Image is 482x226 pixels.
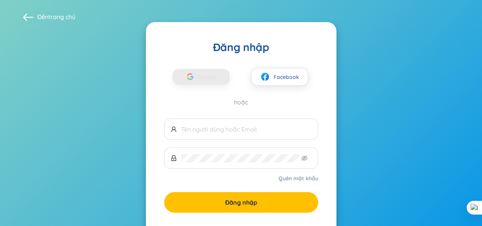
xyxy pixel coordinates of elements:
[234,98,248,106] font: hoặc
[225,199,257,206] font: Đăng nhập
[48,13,75,21] a: trang chủ
[37,13,48,21] font: Đến
[274,74,299,80] font: Facebook
[279,175,318,182] a: Quên mật khẩu
[251,68,308,86] button: facebookFacebook
[171,126,177,132] span: người dùng
[181,125,312,133] input: Tên người dùng hoặc Email
[213,40,269,54] font: Đăng nhập
[301,155,307,161] span: mắt không nhìn thấy được
[171,155,177,161] span: khóa
[173,69,230,85] button: Google
[164,192,318,213] button: Đăng nhập
[197,74,216,80] font: Google
[260,72,270,82] img: facebook
[279,175,318,182] font: Quên mật khẩu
